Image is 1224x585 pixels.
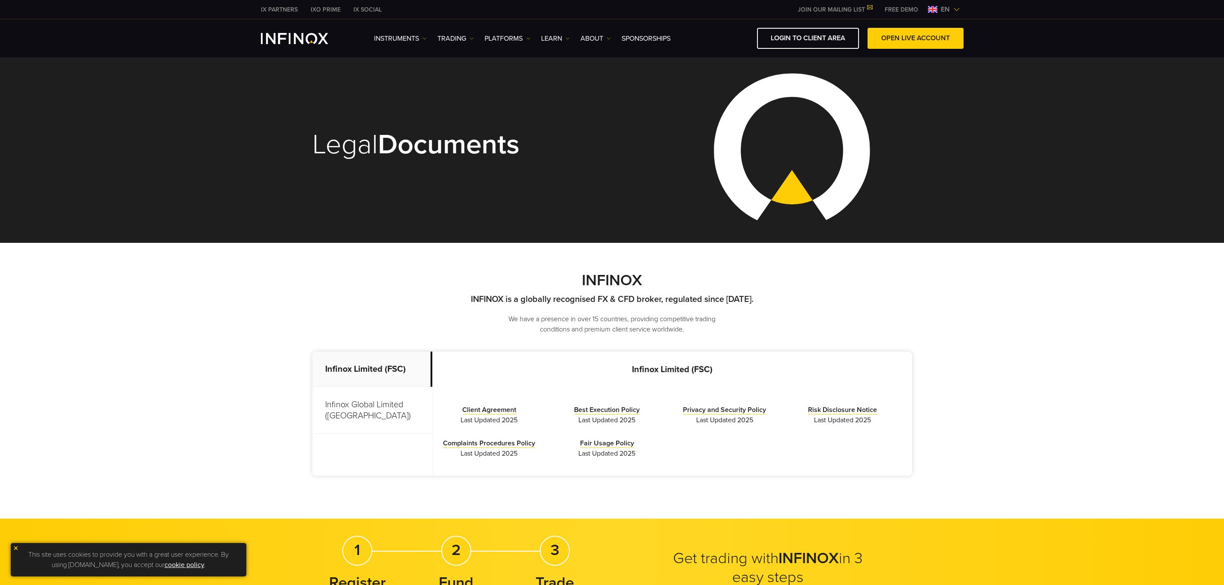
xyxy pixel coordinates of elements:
span: Last Updated 2025 [672,415,777,425]
a: LOGIN TO CLIENT AREA [757,28,859,49]
strong: 2 [452,541,461,559]
a: SPONSORSHIPS [622,33,670,44]
strong: 1 [354,541,360,559]
a: PLATFORMS [485,33,530,44]
p: Infinox Global Limited ([GEOGRAPHIC_DATA]) [312,387,432,434]
span: Last Updated 2025 [437,448,542,459]
a: OPEN LIVE ACCOUNT [868,28,964,49]
a: ABOUT [581,33,611,44]
a: Learn [541,33,570,44]
a: INFINOX MENU [878,5,925,14]
img: yellow close icon [13,545,19,551]
a: INFINOX [304,5,347,14]
a: Complaints Procedures Policy [443,439,535,448]
a: TRADING [437,33,474,44]
span: Last Updated 2025 [554,448,659,459]
a: JOIN OUR MAILING LIST [791,6,878,13]
strong: INFINOX [778,549,839,567]
a: INFINOX [347,5,388,14]
p: We have a presence in over 15 countries, providing competitive trading conditions and premium cli... [494,314,730,334]
a: Best Execution Policy [574,406,640,415]
span: en [937,4,953,15]
span: Last Updated 2025 [790,415,895,425]
p: Infinox Limited (FSC) [312,352,432,387]
a: Client Agreement [462,406,516,415]
a: Instruments [374,33,427,44]
a: INFINOX Logo [261,33,348,44]
a: Risk Disclosure Notice [808,406,877,415]
span: Last Updated 2025 [437,415,542,425]
strong: INFINOX [582,271,642,290]
a: INFINOX [254,5,304,14]
a: cookie policy [165,561,204,569]
a: Fair Usage Policy [580,439,634,448]
h1: Legal [312,130,600,159]
strong: 3 [551,541,560,559]
p: Infinox Limited (FSC) [433,364,912,375]
p: This site uses cookies to provide you with a great user experience. By using [DOMAIN_NAME], you a... [15,547,242,572]
strong: Documents [378,128,520,161]
a: Privacy and Security Policy [683,406,766,415]
span: Last Updated 2025 [554,415,659,425]
strong: INFINOX is a globally recognised FX & CFD broker, regulated since [DATE]. [471,294,754,304]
